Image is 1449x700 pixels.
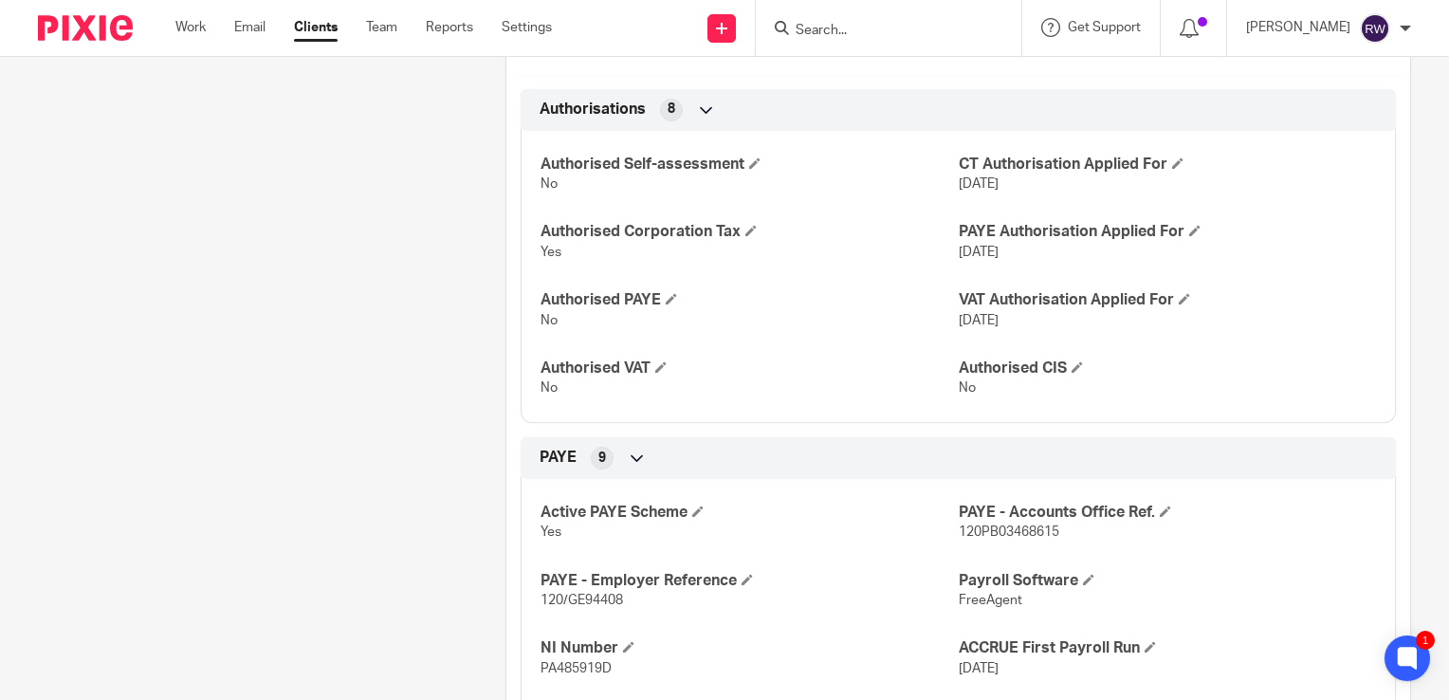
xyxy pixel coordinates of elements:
span: [DATE] [959,314,999,327]
span: [DATE] [959,662,999,675]
span: No [541,177,558,191]
h4: VAT Authorisation Applied For [959,290,1376,310]
span: PA485919D [541,662,612,675]
a: Email [234,18,266,37]
span: No [541,381,558,395]
span: [DATE] [959,177,999,191]
h4: Payroll Software [959,571,1376,591]
a: Team [366,18,397,37]
span: Yes [541,246,561,259]
h4: CT Authorisation Applied For [959,155,1376,175]
h4: PAYE - Accounts Office Ref. [959,503,1376,523]
span: FreeAgent [959,594,1022,607]
span: 120/GE94408 [541,594,623,607]
span: Yes [541,525,561,539]
a: Reports [426,18,473,37]
span: No [541,314,558,327]
p: [PERSON_NAME] [1246,18,1350,37]
input: Search [794,23,964,40]
span: PAYE [540,448,577,468]
span: Get Support [1068,21,1141,34]
div: 1 [1416,631,1435,650]
span: 9 [598,449,606,468]
h4: ACCRUE First Payroll Run [959,638,1376,658]
img: svg%3E [1360,13,1390,44]
a: Settings [502,18,552,37]
h4: Active PAYE Scheme [541,503,958,523]
h4: Authorised PAYE [541,290,958,310]
h4: Authorised VAT [541,359,958,378]
h4: NI Number [541,638,958,658]
span: 8 [668,100,675,119]
span: No [959,381,976,395]
span: 120PB03468615 [959,525,1059,539]
h4: PAYE - Employer Reference [541,571,958,591]
h4: Authorised CIS [959,359,1376,378]
a: Work [175,18,206,37]
span: [DATE] [959,246,999,259]
img: Pixie [38,15,133,41]
h4: Authorised Corporation Tax [541,222,958,242]
span: Authorisations [540,100,646,120]
a: Clients [294,18,338,37]
h4: PAYE Authorisation Applied For [959,222,1376,242]
h4: Authorised Self-assessment [541,155,958,175]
